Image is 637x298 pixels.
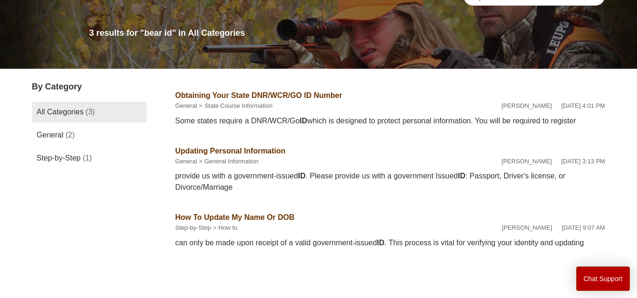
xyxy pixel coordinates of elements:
[175,237,605,249] div: can only be made upon receipt of a valid government-issued . This process is vital for verifying ...
[502,157,552,166] li: [PERSON_NAME]
[298,172,306,180] em: ID
[175,147,286,155] a: Updating Personal Information
[32,102,147,122] a: All Categories (3)
[175,213,295,221] a: How To Update My Name Or DOB
[175,115,605,127] div: Some states require a DNR/WCR/Go which is designed to protect personal information. You will be r...
[458,172,465,180] em: ID
[175,224,211,231] a: Step-by-Step
[197,157,259,166] li: General Information
[32,81,147,93] h3: By Category
[175,157,197,166] li: General
[175,101,197,111] li: General
[204,102,273,109] a: State Course Information
[37,108,84,116] span: All Categories
[86,108,95,116] span: (3)
[32,125,147,145] a: General (2)
[175,223,211,233] li: Step-by-Step
[175,102,197,109] a: General
[377,239,384,247] em: ID
[175,158,197,165] a: General
[32,148,147,169] a: Step-by-Step (1)
[502,223,552,233] li: [PERSON_NAME]
[562,224,605,231] time: 02/26/2025, 09:07
[89,27,605,40] h1: 3 results for "bear id" in All Categories
[204,158,258,165] a: General Information
[300,117,307,125] em: ID
[561,102,605,109] time: 02/12/2024, 16:01
[561,158,605,165] time: 02/12/2024, 15:13
[502,101,552,111] li: [PERSON_NAME]
[37,154,81,162] span: Step-by-Step
[37,131,64,139] span: General
[218,224,237,231] a: How to
[211,223,237,233] li: How to
[175,91,342,99] a: Obtaining Your State DNR/WCR/GO ID Number
[66,131,75,139] span: (2)
[175,170,605,193] div: provide us with a government-issued . Please provide us with a government Issued : Passport, Driv...
[576,266,630,291] button: Chat Support
[83,154,92,162] span: (1)
[197,101,273,111] li: State Course Information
